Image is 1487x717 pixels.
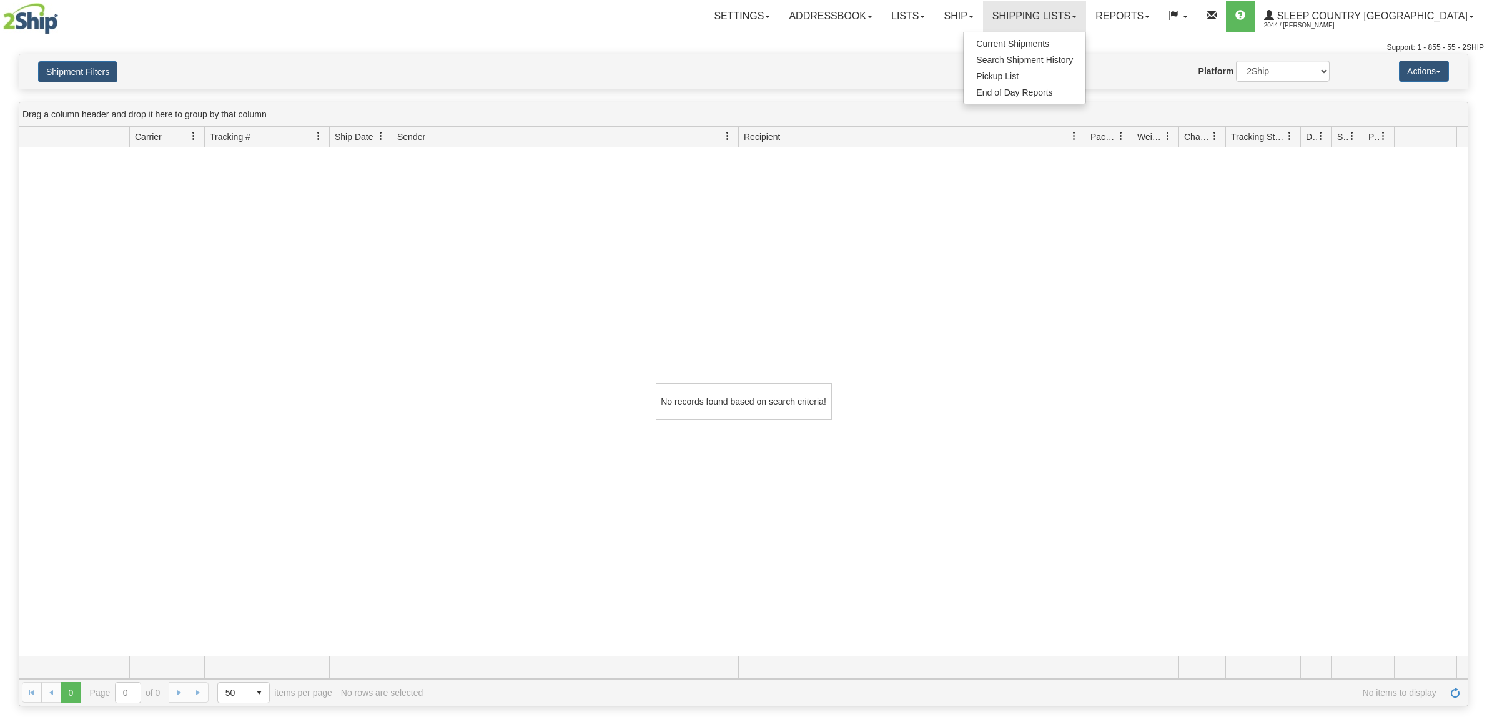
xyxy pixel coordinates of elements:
[964,36,1085,52] a: Current Shipments
[38,61,117,82] button: Shipment Filters
[19,102,1468,127] div: grid grouping header
[1368,131,1379,143] span: Pickup Status
[1399,61,1449,82] button: Actions
[1373,126,1394,147] a: Pickup Status filter column settings
[1198,65,1234,77] label: Platform
[370,126,392,147] a: Ship Date filter column settings
[225,686,242,699] span: 50
[1157,126,1178,147] a: Weight filter column settings
[656,383,832,420] div: No records found based on search criteria!
[61,682,81,702] span: Page 0
[90,682,161,703] span: Page of 0
[249,683,269,703] span: select
[1064,126,1085,147] a: Recipient filter column settings
[704,1,779,32] a: Settings
[135,131,162,143] span: Carrier
[1306,131,1317,143] span: Delivery Status
[341,688,423,698] div: No rows are selected
[964,52,1085,68] a: Search Shipment History
[397,131,425,143] span: Sender
[1255,1,1483,32] a: Sleep Country [GEOGRAPHIC_DATA] 2044 / [PERSON_NAME]
[308,126,329,147] a: Tracking # filter column settings
[3,3,58,34] img: logo2044.jpg
[217,682,270,703] span: Page sizes drop down
[1445,682,1465,702] a: Refresh
[1310,126,1331,147] a: Delivery Status filter column settings
[432,688,1436,698] span: No items to display
[744,131,780,143] span: Recipient
[3,42,1484,53] div: Support: 1 - 855 - 55 - 2SHIP
[1086,1,1159,32] a: Reports
[983,1,1086,32] a: Shipping lists
[934,1,982,32] a: Ship
[1337,131,1348,143] span: Shipment Issues
[976,71,1019,81] span: Pickup List
[976,55,1073,65] span: Search Shipment History
[335,131,373,143] span: Ship Date
[1458,295,1486,422] iframe: chat widget
[1110,126,1132,147] a: Packages filter column settings
[779,1,882,32] a: Addressbook
[1274,11,1468,21] span: Sleep Country [GEOGRAPHIC_DATA]
[210,131,250,143] span: Tracking #
[1204,126,1225,147] a: Charge filter column settings
[882,1,934,32] a: Lists
[183,126,204,147] a: Carrier filter column settings
[1264,19,1358,32] span: 2044 / [PERSON_NAME]
[1341,126,1363,147] a: Shipment Issues filter column settings
[1090,131,1117,143] span: Packages
[1231,131,1285,143] span: Tracking Status
[1279,126,1300,147] a: Tracking Status filter column settings
[976,87,1052,97] span: End of Day Reports
[964,84,1085,101] a: End of Day Reports
[717,126,738,147] a: Sender filter column settings
[1184,131,1210,143] span: Charge
[964,68,1085,84] a: Pickup List
[217,682,332,703] span: items per page
[1137,131,1163,143] span: Weight
[976,39,1049,49] span: Current Shipments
